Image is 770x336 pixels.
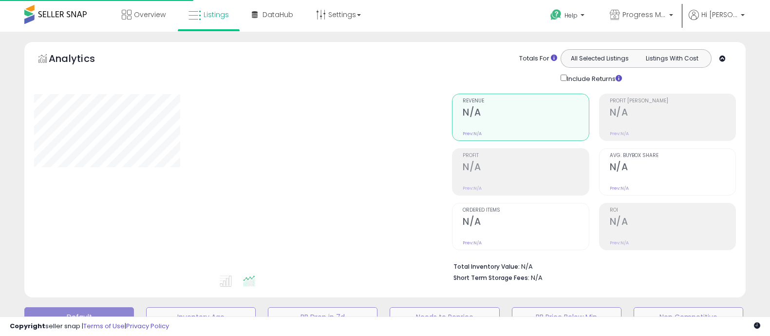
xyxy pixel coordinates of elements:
span: N/A [531,273,543,282]
h2: N/A [463,107,588,120]
span: Listings [204,10,229,20]
small: Prev: N/A [610,185,629,191]
button: BB Price Below Min [512,307,621,327]
button: Inventory Age [146,307,256,327]
h2: N/A [610,161,735,175]
span: Profit [PERSON_NAME] [610,99,735,104]
small: Prev: N/A [610,131,629,137]
button: Listings With Cost [636,52,708,65]
li: N/A [453,260,729,272]
a: Help [543,1,594,32]
h2: N/A [463,216,588,229]
h2: N/A [610,216,735,229]
div: seller snap | | [10,322,169,331]
span: Avg. Buybox Share [610,153,735,158]
a: Terms of Use [83,321,125,331]
button: BB Drop in 7d [268,307,377,327]
small: Prev: N/A [610,240,629,246]
span: Progress Matters [622,10,666,20]
span: Overview [134,10,166,20]
h5: Analytics [49,52,114,68]
button: All Selected Listings [563,52,636,65]
div: Include Returns [553,73,634,84]
b: Short Term Storage Fees: [453,274,529,282]
small: Prev: N/A [463,185,482,191]
button: Default [24,307,134,327]
h2: N/A [463,161,588,175]
span: Revenue [463,99,588,104]
button: Needs to Reprice [390,307,499,327]
strong: Copyright [10,321,45,331]
span: DataHub [263,10,293,20]
h2: N/A [610,107,735,120]
div: Totals For [519,54,557,63]
span: Hi [PERSON_NAME] [701,10,738,20]
span: Ordered Items [463,208,588,213]
span: Profit [463,153,588,158]
i: Get Help [550,9,562,21]
a: Privacy Policy [126,321,169,331]
b: Total Inventory Value: [453,262,520,271]
a: Hi [PERSON_NAME] [689,10,745,32]
small: Prev: N/A [463,240,482,246]
small: Prev: N/A [463,131,482,137]
button: Non Competitive [634,307,743,327]
span: Help [564,11,578,20]
span: ROI [610,208,735,213]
